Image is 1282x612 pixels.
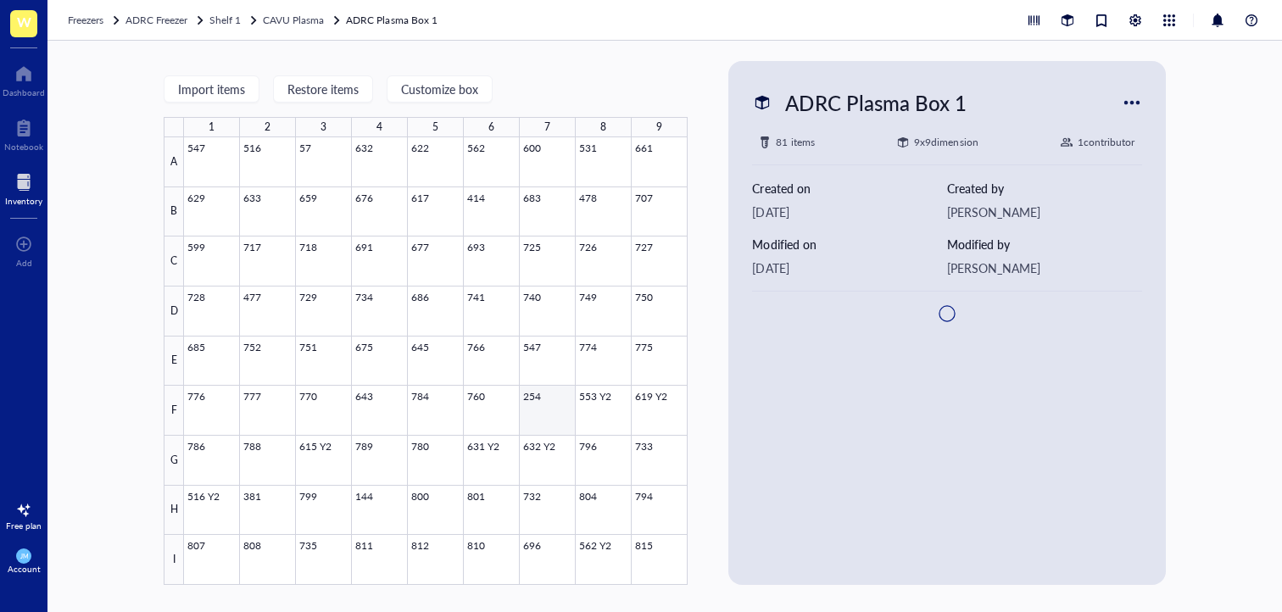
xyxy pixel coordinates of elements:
div: E [164,337,184,387]
div: 7 [544,117,550,137]
span: Customize box [401,82,478,96]
span: Freezers [68,13,103,27]
div: [PERSON_NAME] [947,259,1142,277]
div: A [164,137,184,187]
span: Shelf 1 [209,13,241,27]
button: Restore items [273,75,373,103]
span: CAVU Plasma [263,13,324,27]
span: Restore items [287,82,359,96]
div: 3 [320,117,326,137]
div: Modified on [752,235,947,253]
div: [DATE] [752,259,947,277]
div: Dashboard [3,87,45,97]
div: 1 [209,117,215,137]
div: 5 [432,117,438,137]
div: [PERSON_NAME] [947,203,1142,221]
span: ADRC Freezer [125,13,187,27]
div: Created by [947,179,1142,198]
div: 9 x 9 dimension [914,134,978,151]
span: JM [20,553,27,560]
div: I [164,535,184,585]
a: ADRC Plasma Box 1 [346,12,440,29]
a: Shelf 1CAVU Plasma [209,12,343,29]
span: Import items [178,82,245,96]
div: 1 contributor [1078,134,1134,151]
div: D [164,287,184,337]
div: Add [16,258,32,268]
div: Created on [752,179,947,198]
div: Modified by [947,235,1142,253]
div: B [164,187,184,237]
div: 9 [656,117,662,137]
a: Dashboard [3,60,45,97]
div: 8 [600,117,606,137]
a: Freezers [68,12,122,29]
div: C [164,236,184,287]
a: ADRC Freezer [125,12,206,29]
div: H [164,486,184,536]
div: [DATE] [752,203,947,221]
div: 2 [265,117,270,137]
div: 4 [376,117,382,137]
div: Inventory [5,196,42,206]
div: G [164,436,184,486]
div: 6 [488,117,494,137]
div: Notebook [4,142,43,152]
span: W [17,11,31,32]
button: Import items [164,75,259,103]
div: Account [8,564,41,574]
div: ADRC Plasma Box 1 [778,85,973,120]
div: 81 items [776,134,814,151]
div: F [164,386,184,436]
button: Customize box [387,75,493,103]
a: Notebook [4,114,43,152]
a: Inventory [5,169,42,206]
div: Free plan [6,520,42,531]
